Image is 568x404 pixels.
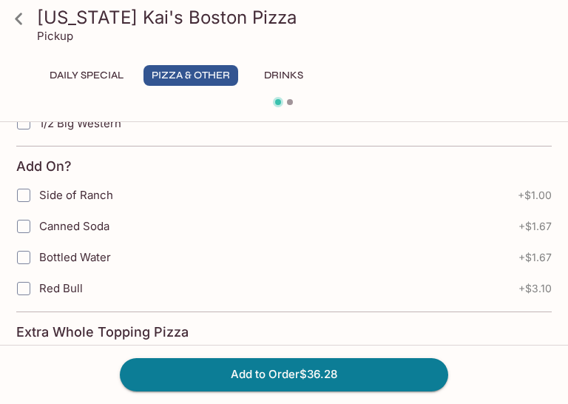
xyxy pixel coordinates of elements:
span: Red Bull [39,281,83,295]
span: 1/2 Big Western [39,116,121,130]
button: Drinks [250,65,317,86]
span: + $1.00 [518,189,552,201]
button: Daily Special [41,65,132,86]
span: Side of Ranch [39,188,113,202]
span: Canned Soda [39,219,109,233]
p: Pickup [37,29,73,43]
span: + $3.10 [518,283,552,294]
h4: Extra Whole Topping Pizza [16,324,189,340]
h3: [US_STATE] Kai's Boston Pizza [37,6,556,29]
button: Add to Order$36.28 [120,358,448,391]
button: Pizza & Other [143,65,238,86]
h4: Add On? [16,158,72,175]
span: Bottled Water [39,250,111,264]
span: + $1.67 [518,220,552,232]
span: + $1.67 [518,252,552,263]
